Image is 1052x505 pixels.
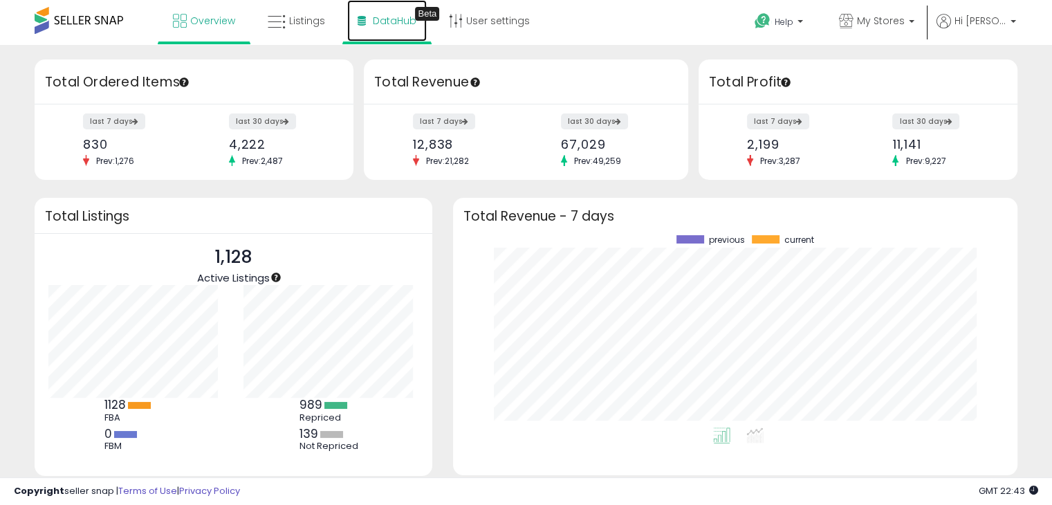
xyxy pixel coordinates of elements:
[14,485,240,498] div: seller snap | |
[936,14,1016,45] a: Hi [PERSON_NAME]
[174,22,202,50] img: Profile image for Adam
[104,441,167,452] div: FBM
[235,155,290,167] span: Prev: 2,487
[374,73,678,92] h3: Total Revenue
[197,244,270,270] p: 1,128
[289,14,325,28] span: Listings
[238,22,263,47] div: Close
[28,356,232,385] div: Listing Table Metrics Glossary (Column Names)
[299,425,318,442] b: 139
[185,422,277,477] button: Help
[270,271,282,284] div: Tooltip anchor
[415,7,439,21] div: Tooltip anchor
[561,137,664,151] div: 67,029
[62,219,174,230] span: Rate your conversation
[979,484,1038,497] span: 2025-10-14 22:43 GMT
[744,2,817,45] a: Help
[178,76,190,89] div: Tooltip anchor
[14,484,64,497] strong: Copyright
[15,207,262,258] div: Profile image for AdamRate your conversation[PERSON_NAME]•8h ago
[62,232,142,247] div: [PERSON_NAME]
[469,76,481,89] div: Tooltip anchor
[419,155,476,167] span: Prev: 21,282
[784,235,814,245] span: current
[45,211,422,221] h3: Total Listings
[747,113,809,129] label: last 7 days
[413,113,475,129] label: last 7 days
[753,155,807,167] span: Prev: 3,287
[28,219,56,246] img: Profile image for Adam
[45,73,343,92] h3: Total Ordered Items
[197,270,270,285] span: Active Listings
[28,198,248,212] div: Recent message
[92,422,184,477] button: Messages
[14,186,263,259] div: Recent messageProfile image for AdamRate your conversation[PERSON_NAME]•8h ago
[229,137,329,151] div: 4,222
[892,137,993,151] div: 11,141
[898,155,952,167] span: Prev: 9,227
[747,137,847,151] div: 2,199
[28,324,112,338] span: Search for help
[28,145,249,169] p: How can we help?
[148,22,176,50] img: Profile image for Mel
[83,113,145,129] label: last 7 days
[83,137,183,151] div: 830
[14,266,263,304] div: Send us a message
[104,425,112,442] b: 0
[561,113,628,129] label: last 30 days
[20,350,257,390] div: Listing Table Metrics Glossary (Column Names)
[299,441,362,452] div: Not Repriced
[20,317,257,345] button: Search for help
[299,396,322,413] b: 989
[145,232,184,247] div: • 8h ago
[373,14,416,28] span: DataHub
[413,137,516,151] div: 12,838
[201,22,228,50] img: Profile image for PJ
[104,412,167,423] div: FBA
[28,98,249,145] p: Hi [PERSON_NAME] 👋
[219,457,241,466] span: Help
[104,396,126,413] b: 1128
[28,277,231,292] div: Send us a message
[190,14,235,28] span: Overview
[30,457,62,466] span: Home
[115,457,163,466] span: Messages
[567,155,628,167] span: Prev: 49,259
[775,16,793,28] span: Help
[179,484,240,497] a: Privacy Policy
[299,412,362,423] div: Repriced
[779,76,792,89] div: Tooltip anchor
[28,26,100,48] img: logo
[954,14,1006,28] span: Hi [PERSON_NAME]
[892,113,959,129] label: last 30 days
[709,73,1007,92] h3: Total Profit
[20,390,257,416] div: The Reduced Profit Range (RPR)
[857,14,905,28] span: My Stores
[89,155,141,167] span: Prev: 1,276
[229,113,296,129] label: last 30 days
[28,396,232,410] div: The Reduced Profit Range (RPR)
[118,484,177,497] a: Terms of Use
[754,12,771,30] i: Get Help
[709,235,745,245] span: previous
[463,211,1007,221] h3: Total Revenue - 7 days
